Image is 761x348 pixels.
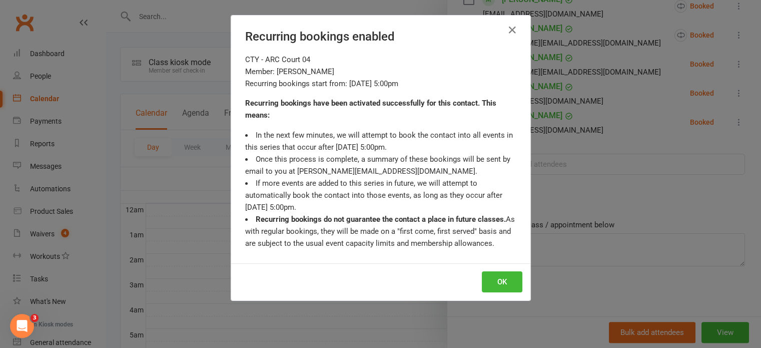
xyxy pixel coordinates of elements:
[245,177,516,213] li: If more events are added to this series in future, we will attempt to automatically book the cont...
[256,215,506,224] strong: Recurring bookings do not guarantee the contact a place in future classes.
[245,66,516,78] div: Member: [PERSON_NAME]
[482,271,522,292] button: OK
[245,99,496,120] strong: Recurring bookings have been activated successfully for this contact. This means:
[504,22,520,38] button: Close
[245,129,516,153] li: In the next few minutes, we will attempt to book the contact into all events in this series that ...
[10,314,34,338] iframe: Intercom live chat
[245,153,516,177] li: Once this process is complete, a summary of these bookings will be sent by email to you at [PERSO...
[245,30,516,44] h4: Recurring bookings enabled
[31,314,39,322] span: 3
[245,78,516,90] div: Recurring bookings start from: [DATE] 5:00pm
[245,213,516,249] li: As with regular bookings, they will be made on a "first come, first served" basis and are subject...
[245,54,516,66] div: CTY - ARC Court 04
